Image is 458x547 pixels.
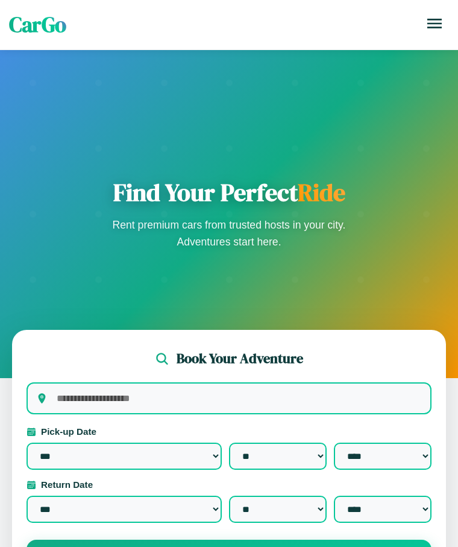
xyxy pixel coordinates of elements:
h1: Find Your Perfect [108,178,350,207]
span: CarGo [9,10,66,39]
h2: Book Your Adventure [177,349,303,368]
label: Pick-up Date [27,426,431,437]
span: Ride [298,176,345,209]
p: Rent premium cars from trusted hosts in your city. Adventures start here. [108,217,350,250]
label: Return Date [27,479,431,490]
